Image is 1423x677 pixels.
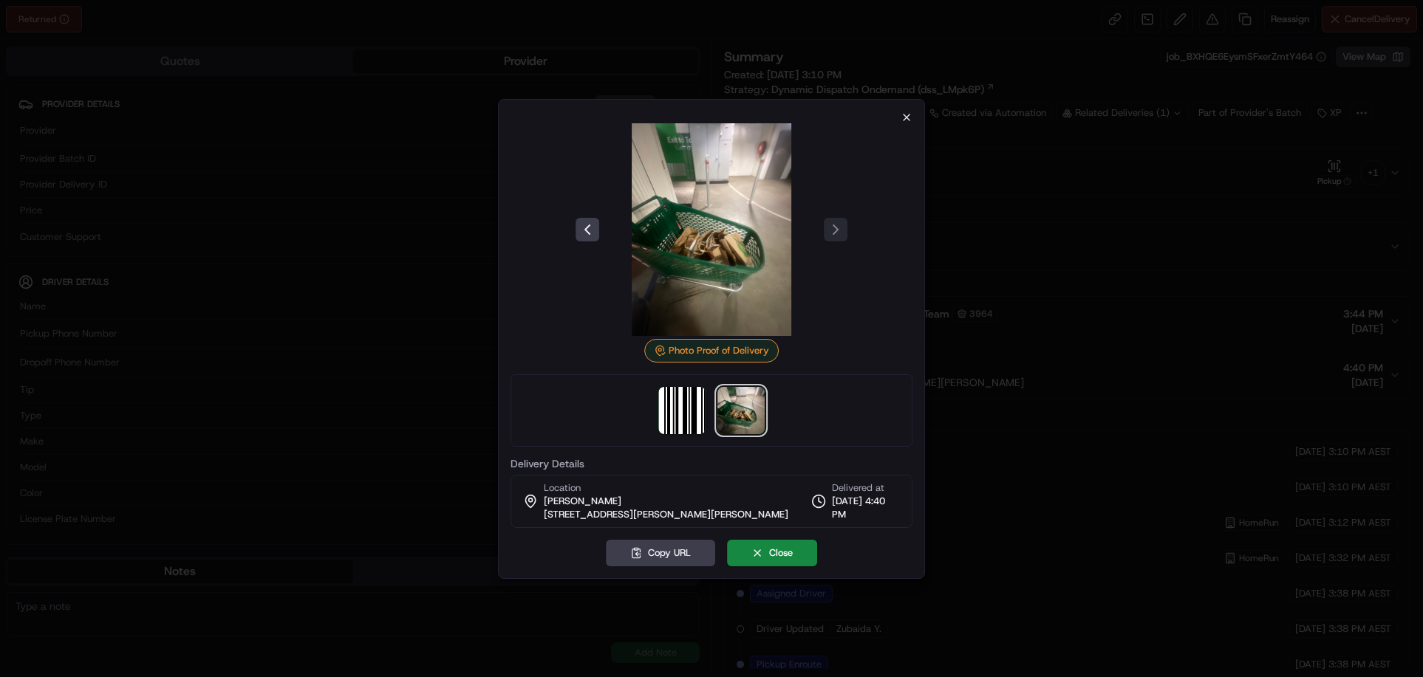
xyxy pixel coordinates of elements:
div: Photo Proof of Delivery [644,339,779,362]
span: [STREET_ADDRESS][PERSON_NAME][PERSON_NAME] [544,508,788,521]
span: [PERSON_NAME] [544,495,621,508]
img: photo_proof_of_delivery image [717,387,765,434]
button: Close [727,540,817,566]
button: Copy URL [606,540,715,566]
span: [DATE] 4:40 PM [832,495,900,521]
img: photo_proof_of_delivery image [605,123,818,336]
span: Delivered at [832,481,900,495]
img: barcode_scan_on_pickup image [658,387,706,434]
label: Delivery Details [511,458,912,469]
span: Location [544,481,581,495]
